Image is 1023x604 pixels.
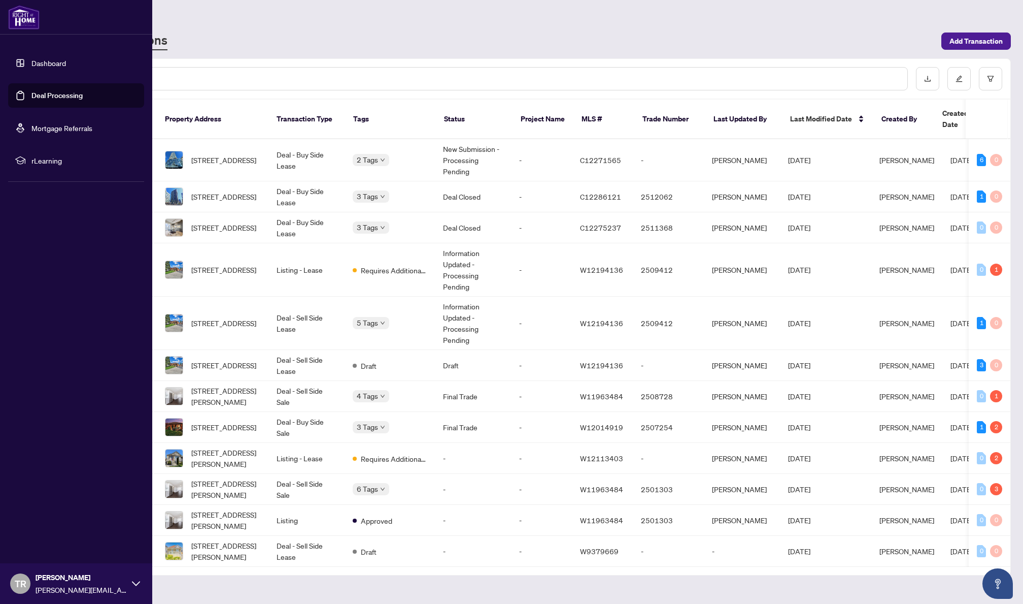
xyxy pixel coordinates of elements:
th: Last Updated By [705,100,782,139]
span: download [924,75,931,82]
span: [DATE] [788,265,810,274]
td: - [511,474,572,505]
span: [STREET_ADDRESS] [191,222,256,233]
div: 1 [990,390,1002,402]
span: Created Date [942,108,985,130]
span: W12014919 [580,423,623,432]
img: thumbnail-img [165,151,183,169]
img: thumbnail-img [165,543,183,560]
span: [DATE] [788,454,810,463]
span: down [380,487,385,492]
span: [DATE] [788,192,810,201]
div: 0 [977,514,986,526]
td: Listing - Lease [268,443,345,474]
span: [DATE] [950,423,973,432]
span: [PERSON_NAME] [879,423,934,432]
a: Mortgage Referrals [31,123,92,133]
span: [DATE] [788,319,810,328]
span: C12271565 [580,155,621,165]
td: - [511,297,572,350]
td: New Submission - Processing Pending [435,139,511,181]
span: [DATE] [950,155,973,165]
div: 0 [977,221,986,234]
th: Property Address [157,100,268,139]
button: Add Transaction [941,33,1011,50]
span: [PERSON_NAME] [36,572,127,583]
td: - [435,474,511,505]
span: [STREET_ADDRESS][PERSON_NAME] [191,540,260,562]
th: Status [436,100,513,139]
span: [PERSON_NAME] [879,547,934,556]
td: 2511368 [633,212,704,243]
span: W12194136 [580,319,623,328]
td: - [633,443,704,474]
td: Listing - Lease [268,243,345,297]
td: - [435,536,511,567]
th: Trade Number [634,100,705,139]
td: Final Trade [435,412,511,443]
td: - [511,412,572,443]
td: 2509412 [633,297,704,350]
td: [PERSON_NAME] [704,505,780,536]
td: [PERSON_NAME] [704,181,780,212]
span: [PERSON_NAME] [879,485,934,494]
div: 0 [977,264,986,276]
div: 1 [977,190,986,203]
span: 6 Tags [357,483,378,495]
span: [STREET_ADDRESS] [191,360,256,371]
span: [STREET_ADDRESS] [191,154,256,166]
span: [PERSON_NAME] [879,223,934,232]
td: Information Updated - Processing Pending [435,297,511,350]
span: Approved [361,515,392,526]
span: down [380,194,385,199]
img: thumbnail-img [165,188,183,205]
span: W12194136 [580,265,623,274]
div: 0 [990,514,1002,526]
td: - [511,139,572,181]
td: [PERSON_NAME] [704,474,780,505]
span: [PERSON_NAME] [879,192,934,201]
span: [STREET_ADDRESS][PERSON_NAME] [191,385,260,407]
td: 2508728 [633,381,704,412]
button: Open asap [982,568,1013,599]
span: [DATE] [950,265,973,274]
img: thumbnail-img [165,219,183,236]
img: thumbnail-img [165,357,183,374]
span: W12194136 [580,361,623,370]
td: [PERSON_NAME] [704,212,780,243]
span: [PERSON_NAME] [879,392,934,401]
td: - [511,505,572,536]
span: [DATE] [788,516,810,525]
div: 0 [990,190,1002,203]
td: Deal - Sell Side Lease [268,350,345,381]
td: Draft [435,350,511,381]
span: [DATE] [950,392,973,401]
div: 0 [977,452,986,464]
th: Created By [873,100,934,139]
button: edit [947,67,971,90]
td: [PERSON_NAME] [704,412,780,443]
span: [DATE] [788,423,810,432]
div: 3 [977,359,986,371]
td: [PERSON_NAME] [704,443,780,474]
img: thumbnail-img [165,261,183,278]
td: 2512062 [633,181,704,212]
td: - [435,505,511,536]
a: Dashboard [31,58,66,68]
span: Requires Additional Docs [361,453,427,464]
span: Requires Additional Docs [361,265,427,276]
img: thumbnail-img [165,419,183,436]
span: down [380,425,385,430]
span: [DATE] [788,155,810,165]
td: - [511,212,572,243]
span: [STREET_ADDRESS][PERSON_NAME] [191,509,260,531]
div: 0 [990,154,1002,166]
span: down [380,321,385,326]
td: Deal - Sell Side Sale [268,381,345,412]
td: Deal - Sell Side Lease [268,536,345,567]
img: thumbnail-img [165,314,183,332]
span: 3 Tags [357,190,378,202]
span: [DATE] [950,192,973,201]
span: W9379669 [580,547,619,556]
span: [DATE] [950,319,973,328]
